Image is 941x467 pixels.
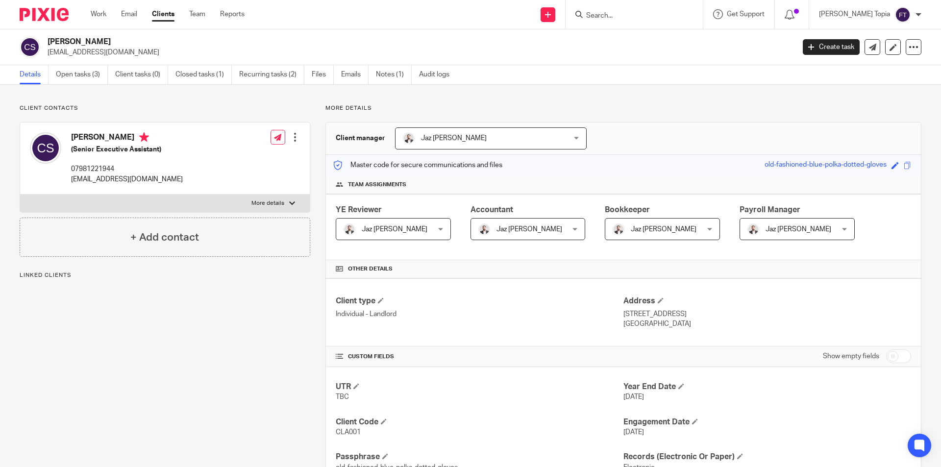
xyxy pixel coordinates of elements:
[362,226,427,233] span: Jaz [PERSON_NAME]
[403,132,415,144] img: 48292-0008-compressed%20square.jpg
[747,223,759,235] img: 48292-0008-compressed%20square.jpg
[20,37,40,57] img: svg%3E
[115,65,168,84] a: Client tasks (0)
[71,132,183,145] h4: [PERSON_NAME]
[623,309,911,319] p: [STREET_ADDRESS]
[220,9,245,19] a: Reports
[175,65,232,84] a: Closed tasks (1)
[333,160,502,170] p: Master code for secure communications and files
[585,12,673,21] input: Search
[71,145,183,154] h5: (Senior Executive Assistant)
[336,393,349,400] span: TBC
[336,133,385,143] h3: Client manager
[71,174,183,184] p: [EMAIL_ADDRESS][DOMAIN_NAME]
[20,8,69,21] img: Pixie
[727,11,765,18] span: Get Support
[470,206,513,214] span: Accountant
[623,429,644,436] span: [DATE]
[623,382,911,392] h4: Year End Date
[20,104,310,112] p: Client contacts
[766,226,831,233] span: Jaz [PERSON_NAME]
[613,223,624,235] img: 48292-0008-compressed%20square.jpg
[336,206,382,214] span: YE Reviewer
[623,417,911,427] h4: Engagement Date
[48,37,640,47] h2: [PERSON_NAME]
[251,199,284,207] p: More details
[895,7,911,23] img: svg%3E
[623,393,644,400] span: [DATE]
[623,296,911,306] h4: Address
[20,65,49,84] a: Details
[419,65,457,84] a: Audit logs
[139,132,149,142] i: Primary
[341,65,369,84] a: Emails
[376,65,412,84] a: Notes (1)
[605,206,650,214] span: Bookkeeper
[765,160,887,171] div: old-fashioned-blue-polka-dotted-gloves
[325,104,921,112] p: More details
[152,9,174,19] a: Clients
[623,319,911,329] p: [GEOGRAPHIC_DATA]
[819,9,890,19] p: [PERSON_NAME] Topia
[130,230,199,245] h4: + Add contact
[740,206,800,214] span: Payroll Manager
[71,164,183,174] p: 07981221944
[312,65,334,84] a: Files
[348,265,393,273] span: Other details
[56,65,108,84] a: Open tasks (3)
[421,135,487,142] span: Jaz [PERSON_NAME]
[344,223,355,235] img: 48292-0008-compressed%20square.jpg
[30,132,61,164] img: svg%3E
[336,309,623,319] p: Individual - Landlord
[348,181,406,189] span: Team assignments
[478,223,490,235] img: 48292-0008-compressed%20square.jpg
[189,9,205,19] a: Team
[631,226,696,233] span: Jaz [PERSON_NAME]
[623,452,911,462] h4: Records (Electronic Or Paper)
[336,429,361,436] span: CLA001
[336,296,623,306] h4: Client type
[48,48,788,57] p: [EMAIL_ADDRESS][DOMAIN_NAME]
[336,382,623,392] h4: UTR
[823,351,879,361] label: Show empty fields
[20,271,310,279] p: Linked clients
[336,417,623,427] h4: Client Code
[336,353,623,361] h4: CUSTOM FIELDS
[336,452,623,462] h4: Passphrase
[121,9,137,19] a: Email
[803,39,860,55] a: Create task
[239,65,304,84] a: Recurring tasks (2)
[496,226,562,233] span: Jaz [PERSON_NAME]
[91,9,106,19] a: Work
